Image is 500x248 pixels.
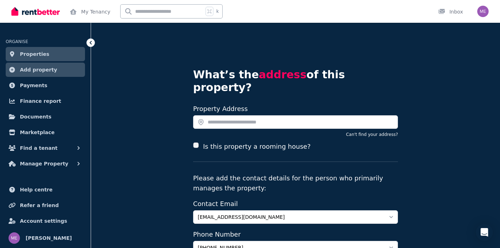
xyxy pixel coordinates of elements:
[6,110,85,124] a: Documents
[203,142,310,152] label: Is this property a rooming house?
[20,159,68,168] span: Manage Property
[259,68,307,81] span: address
[20,112,52,121] span: Documents
[477,6,489,17] img: MARÍA TOYOS GOMEZ
[20,201,59,210] span: Refer a friend
[20,65,57,74] span: Add property
[193,105,248,112] label: Property Address
[216,9,219,14] span: k
[6,198,85,212] a: Refer a friend
[20,50,49,58] span: Properties
[6,94,85,108] a: Finance report
[346,132,398,137] button: Can't find your address?
[20,144,58,152] span: Find a tenant
[20,217,67,225] span: Account settings
[438,8,463,15] div: Inbox
[198,213,383,221] span: [EMAIL_ADDRESS][DOMAIN_NAME]
[476,224,493,241] div: Open Intercom Messenger
[6,63,85,77] a: Add property
[20,185,53,194] span: Help centre
[6,39,28,44] span: ORGANISE
[6,47,85,61] a: Properties
[6,183,85,197] a: Help centre
[6,214,85,228] a: Account settings
[11,6,60,17] img: RentBetter
[193,173,398,193] p: Please add the contact details for the person who primarily manages the property:
[193,199,398,209] label: Contact Email
[6,125,85,139] a: Marketplace
[193,210,398,224] button: [EMAIL_ADDRESS][DOMAIN_NAME]
[26,234,72,242] span: [PERSON_NAME]
[20,97,61,105] span: Finance report
[193,229,398,239] label: Phone Number
[193,68,398,94] h4: What’s the of this property?
[9,232,20,244] img: MARÍA TOYOS GOMEZ
[6,141,85,155] button: Find a tenant
[20,81,47,90] span: Payments
[20,128,54,137] span: Marketplace
[6,78,85,93] a: Payments
[6,157,85,171] button: Manage Property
